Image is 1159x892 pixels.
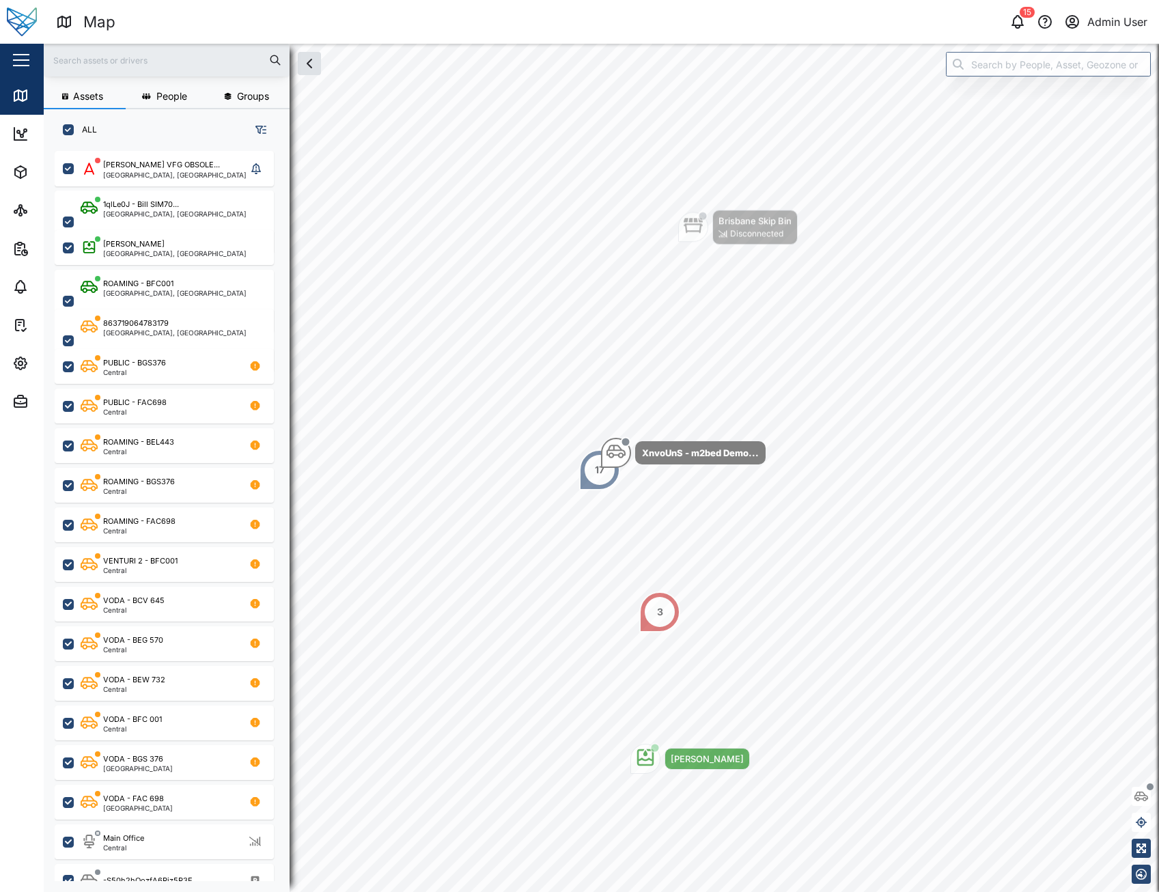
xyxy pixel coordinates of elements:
[103,646,163,653] div: Central
[103,171,247,178] div: [GEOGRAPHIC_DATA], [GEOGRAPHIC_DATA]
[7,7,37,37] img: Main Logo
[36,394,76,409] div: Admin
[55,146,289,881] div: grid
[36,318,73,333] div: Tasks
[103,516,176,527] div: ROAMING - FAC698
[103,833,144,844] div: Main Office
[103,595,165,607] div: VODA - BCV 645
[103,674,165,686] div: VODA - BEW 732
[103,369,166,376] div: Central
[237,92,269,101] span: Groups
[103,805,173,811] div: [GEOGRAPHIC_DATA]
[103,635,163,646] div: VODA - BEG 570
[83,10,115,34] div: Map
[36,88,66,103] div: Map
[36,126,97,141] div: Dashboard
[642,446,759,460] div: XnvoUnS - m2bed Demo...
[36,356,84,371] div: Settings
[103,844,144,851] div: Central
[103,875,199,887] div: -S50h2hQozfA6Riz5R3E...
[1063,12,1148,31] button: Admin User
[657,604,663,619] div: 3
[74,124,97,135] label: ALL
[103,448,174,455] div: Central
[103,793,164,805] div: VODA - FAC 698
[36,241,82,256] div: Reports
[103,159,220,171] div: [PERSON_NAME] VFG OBSOLE...
[103,714,162,725] div: VODA - BFC 001
[36,279,78,294] div: Alarms
[103,753,163,765] div: VODA - BGS 376
[1087,14,1147,31] div: Admin User
[73,92,103,101] span: Assets
[36,165,78,180] div: Assets
[103,210,247,217] div: [GEOGRAPHIC_DATA], [GEOGRAPHIC_DATA]
[156,92,187,101] span: People
[44,44,1159,892] canvas: Map
[103,238,165,250] div: [PERSON_NAME]
[52,50,281,70] input: Search assets or drivers
[103,357,166,369] div: PUBLIC - BGS376
[103,318,169,329] div: 863719064783179
[671,752,744,766] div: [PERSON_NAME]
[103,436,174,448] div: ROAMING - BEL443
[1020,7,1035,18] div: 15
[103,278,173,290] div: ROAMING - BFC001
[678,210,798,245] div: Map marker
[639,591,680,632] div: Map marker
[103,686,165,693] div: Central
[103,290,247,296] div: [GEOGRAPHIC_DATA], [GEOGRAPHIC_DATA]
[103,199,179,210] div: 1qlLe0J - Bill SIM70...
[103,488,175,494] div: Central
[579,449,620,490] div: Map marker
[36,203,68,218] div: Sites
[103,555,178,567] div: VENTURI 2 - BFC001
[103,250,247,257] div: [GEOGRAPHIC_DATA], [GEOGRAPHIC_DATA]
[103,397,167,408] div: PUBLIC - FAC698
[718,214,792,227] div: Brisbane Skip Bin
[103,765,173,772] div: [GEOGRAPHIC_DATA]
[103,408,167,415] div: Central
[730,227,783,240] div: Disconnected
[630,744,750,774] div: Map marker
[103,476,175,488] div: ROAMING - BGS376
[103,567,178,574] div: Central
[103,329,247,336] div: [GEOGRAPHIC_DATA], [GEOGRAPHIC_DATA]
[601,438,766,468] div: Map marker
[103,725,162,732] div: Central
[103,607,165,613] div: Central
[595,462,604,477] div: 17
[946,52,1151,76] input: Search by People, Asset, Geozone or Place
[103,527,176,534] div: Central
